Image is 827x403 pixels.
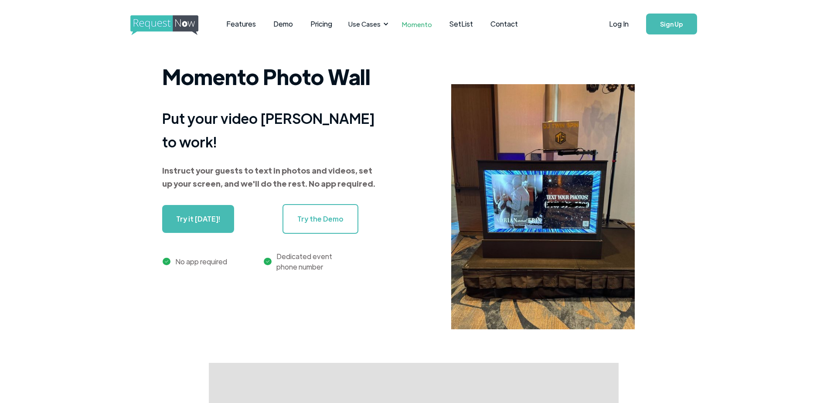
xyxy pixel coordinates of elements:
[343,10,391,38] div: Use Cases
[130,15,214,35] img: requestnow logo
[451,84,635,329] img: iphone screenshot of usage
[162,109,375,150] strong: Put your video [PERSON_NAME] to work!
[393,11,441,37] a: Momento
[162,59,380,94] h1: Momento Photo Wall
[175,256,227,267] div: No app required
[282,204,358,234] a: Try the Demo
[265,10,302,38] a: Demo
[482,10,527,38] a: Contact
[264,258,271,265] img: green checkmark
[646,14,697,34] a: Sign Up
[163,258,170,265] img: green check
[218,10,265,38] a: Features
[302,10,341,38] a: Pricing
[276,251,332,272] div: Dedicated event phone number
[162,205,234,233] a: Try it [DATE]!
[441,10,482,38] a: SetList
[600,9,637,39] a: Log In
[130,15,196,33] a: home
[348,19,381,29] div: Use Cases
[162,165,375,188] strong: Instruct your guests to text in photos and videos, set up your screen, and we'll do the rest. No ...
